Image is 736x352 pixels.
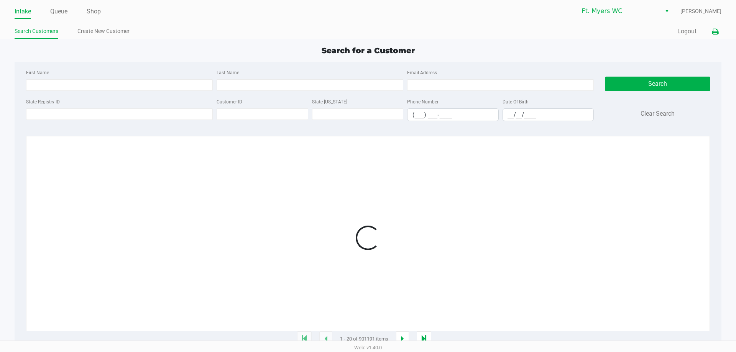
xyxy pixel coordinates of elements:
[340,335,388,343] span: 1 - 20 of 901191 items
[217,98,242,105] label: Customer ID
[217,69,239,76] label: Last Name
[680,7,721,15] span: [PERSON_NAME]
[87,6,101,17] a: Shop
[407,98,439,105] label: Phone Number
[503,108,594,121] kendo-maskedtextbox: Format: MM/DD/YYYY
[15,26,58,36] a: Search Customers
[77,26,130,36] a: Create New Customer
[319,331,332,347] app-submit-button: Previous
[26,69,49,76] label: First Name
[354,345,382,350] span: Web: v1.40.0
[641,109,675,118] button: Clear Search
[582,7,657,16] span: Ft. Myers WC
[322,46,415,55] span: Search for a Customer
[297,331,312,347] app-submit-button: Move to first page
[605,77,710,91] button: Search
[677,27,697,36] button: Logout
[26,98,60,105] label: State Registry ID
[312,98,347,105] label: State [US_STATE]
[407,108,499,121] kendo-maskedtextbox: Format: (999) 999-9999
[503,98,529,105] label: Date Of Birth
[396,331,409,347] app-submit-button: Next
[407,69,437,76] label: Email Address
[50,6,67,17] a: Queue
[503,109,594,121] input: Format: MM/DD/YYYY
[661,4,672,18] button: Select
[417,331,431,347] app-submit-button: Move to last page
[15,6,31,17] a: Intake
[407,109,498,121] input: Format: (999) 999-9999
